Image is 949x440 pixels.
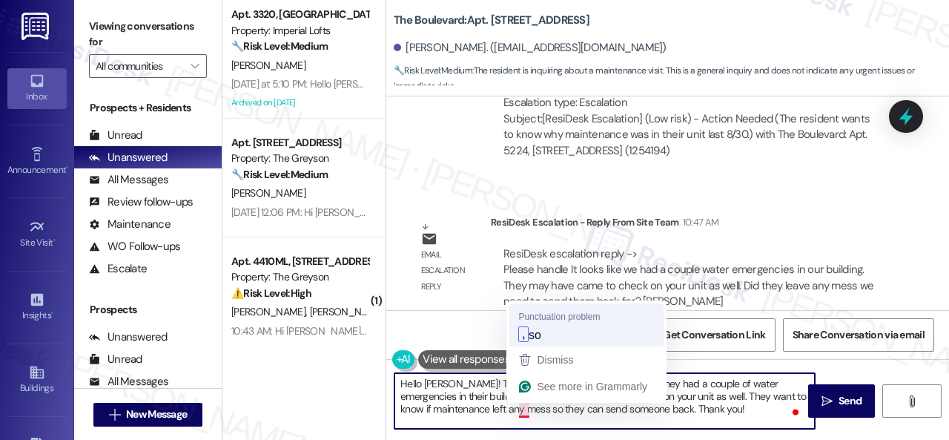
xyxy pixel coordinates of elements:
span: New Message [126,407,187,422]
strong: 🔧 Risk Level: Medium [231,39,328,53]
span: Send [839,393,862,409]
div: Prospects + Residents [74,100,222,116]
span: • [66,162,68,173]
div: Property: The Greyson [231,269,368,285]
span: [PERSON_NAME] [231,59,305,72]
span: [PERSON_NAME] [231,305,310,318]
i:  [906,395,917,407]
div: [PERSON_NAME]. ([EMAIL_ADDRESS][DOMAIN_NAME]) [394,40,667,56]
span: [PERSON_NAME] [231,186,305,200]
a: Insights • [7,287,67,327]
div: Review follow-ups [89,194,193,210]
div: All Messages [89,172,168,188]
div: Apt. 3320, [GEOGRAPHIC_DATA] [231,7,368,22]
i:  [821,395,833,407]
span: : The resident is inquiring about a maintenance visit. This is a general inquiry and does not ind... [394,63,949,95]
button: Send [808,384,875,418]
a: Buildings [7,360,67,400]
div: Property: The Greyson [231,151,368,166]
button: New Message [93,403,203,427]
textarea: To enrich screen reader interactions, please activate Accessibility in Grammarly extension settings [394,373,815,429]
span: [PERSON_NAME] [310,305,384,318]
div: Apt. [STREET_ADDRESS] [231,135,368,151]
div: ResiDesk escalation reply -> Please handle It looks like we had a couple water emergencies in our... [503,246,873,309]
button: Get Conversation Link [653,318,775,352]
div: Escalate [89,261,147,277]
i:  [109,409,120,421]
div: Unanswered [89,150,168,165]
div: Subject: [ResiDesk Escalation] (Low risk) - Action Needed (The resident wants to know why mainten... [503,111,880,159]
span: Get Conversation Link [663,327,765,343]
b: The Boulevard: Apt. [STREET_ADDRESS] [394,13,589,28]
span: Share Conversation via email [793,327,925,343]
div: All Messages [89,374,168,390]
div: Unread [89,128,142,143]
strong: ⚠️ Risk Level: High [231,286,311,300]
div: 10:47 AM [679,214,719,230]
div: Unread [89,352,142,367]
div: Maintenance [89,217,171,232]
a: Site Visit • [7,214,67,255]
div: Apt. 4410ML, [STREET_ADDRESS] [231,254,368,269]
label: Viewing conversations for [89,15,207,54]
div: WO Follow-ups [89,239,180,255]
div: Unanswered [89,329,168,345]
strong: 🔧 Risk Level: Medium [394,65,472,76]
a: Inbox [7,68,67,108]
i:  [191,60,199,72]
input: All communities [96,54,183,78]
div: ResiDesk Escalation - Reply From Site Team [491,214,893,235]
img: ResiDesk Logo [22,13,52,40]
div: Archived on [DATE] [230,93,370,112]
span: • [51,308,53,318]
button: Share Conversation via email [783,318,934,352]
div: Email escalation reply [421,247,479,295]
div: Prospects [74,302,222,318]
strong: 🔧 Risk Level: Medium [231,168,328,181]
div: Property: Imperial Lofts [231,23,368,39]
span: • [53,235,56,246]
